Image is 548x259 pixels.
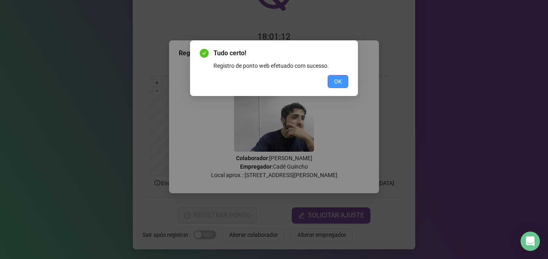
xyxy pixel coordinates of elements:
span: check-circle [200,49,209,58]
div: Registro de ponto web efetuado com sucesso. [213,61,348,70]
button: OK [328,75,348,88]
span: OK [334,77,342,86]
span: Tudo certo! [213,48,348,58]
div: Open Intercom Messenger [521,232,540,251]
